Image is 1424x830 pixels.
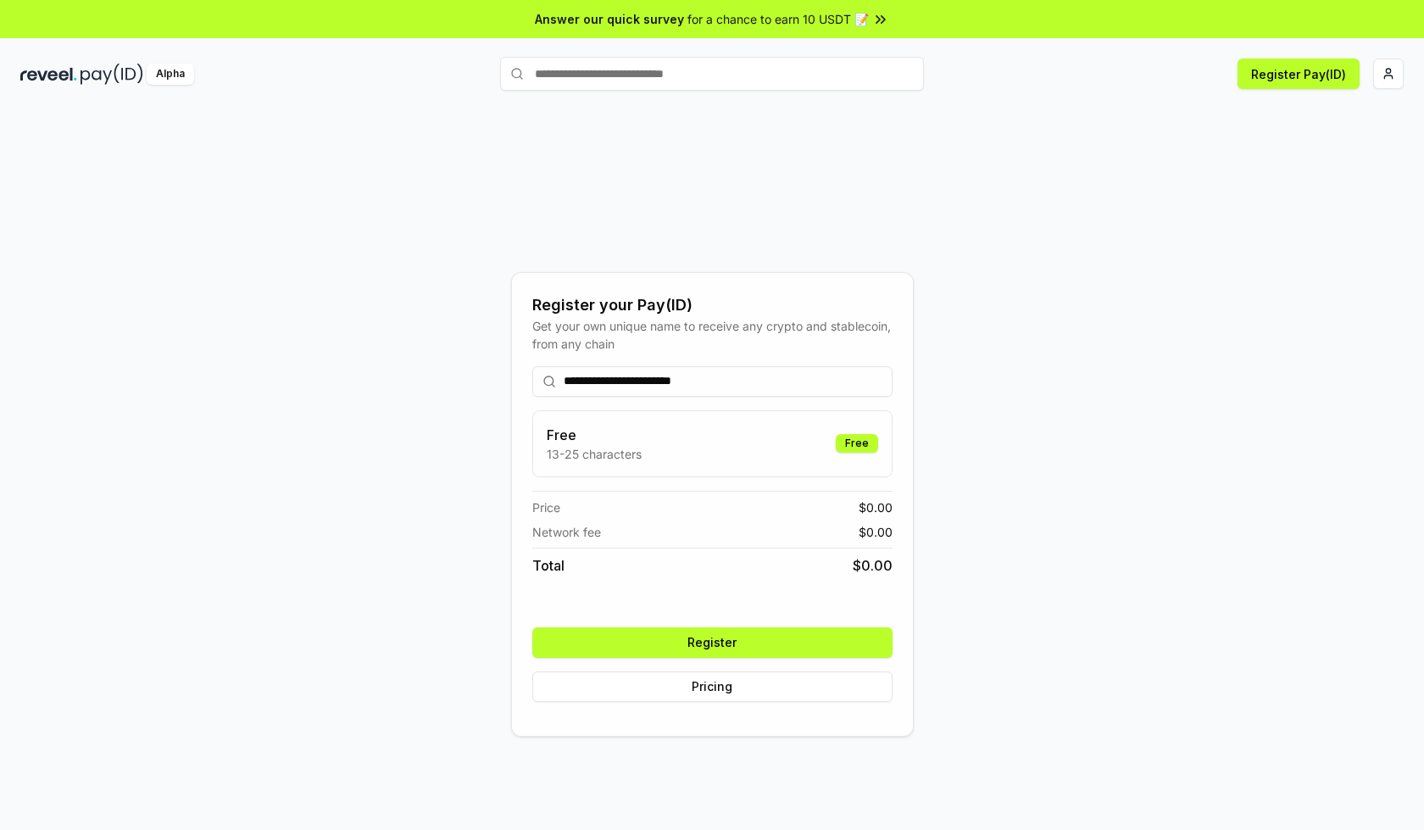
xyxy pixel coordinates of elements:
span: for a chance to earn 10 USDT 📝 [687,10,869,28]
h3: Free [547,425,642,445]
span: Answer our quick survey [535,10,684,28]
span: Price [532,499,560,516]
div: Alpha [147,64,194,85]
button: Pricing [532,671,893,702]
img: reveel_dark [20,64,77,85]
span: $ 0.00 [859,499,893,516]
button: Register Pay(ID) [1238,58,1360,89]
div: Register your Pay(ID) [532,293,893,317]
span: $ 0.00 [853,555,893,576]
div: Free [836,434,878,453]
button: Register [532,627,893,658]
p: 13-25 characters [547,445,642,463]
span: $ 0.00 [859,523,893,541]
img: pay_id [81,64,143,85]
span: Network fee [532,523,601,541]
span: Total [532,555,565,576]
div: Get your own unique name to receive any crypto and stablecoin, from any chain [532,317,893,353]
